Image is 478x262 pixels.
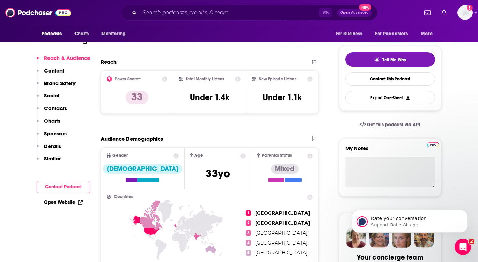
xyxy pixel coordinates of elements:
p: Content [44,67,64,74]
span: [GEOGRAPHIC_DATA] [255,210,310,216]
a: Contact This Podcast [345,72,435,86]
svg: Add a profile image [467,5,473,11]
button: Details [37,143,61,156]
button: Export One-Sheet [345,91,435,104]
span: Podcasts [42,29,62,39]
h3: Under 1.4k [190,92,229,103]
span: 5 [246,250,251,256]
button: open menu [331,27,371,40]
button: Sponsors [37,130,67,143]
button: Social [37,92,59,105]
h3: Under 1.1k [263,92,302,103]
button: tell me why sparkleTell Me Why [345,52,435,67]
span: Monitoring [101,29,126,39]
div: Search podcasts, credits, & more... [121,5,378,21]
p: Sponsors [44,130,67,137]
button: Contact Podcast [37,181,90,193]
button: Content [37,67,64,80]
button: Charts [37,118,60,130]
img: tell me why sparkle [374,57,380,63]
p: Similar [44,155,61,162]
span: 2 [469,239,474,244]
span: [GEOGRAPHIC_DATA] [255,240,308,246]
span: New [359,4,371,11]
img: Podchaser Pro [427,142,439,147]
a: Pro website [427,141,439,147]
span: For Business [336,29,363,39]
button: open menu [97,27,135,40]
span: Logged in as jgarciaampr [457,5,473,20]
span: Open Advanced [340,11,369,14]
span: Get this podcast via API [367,122,420,128]
button: Similar [37,155,61,168]
a: Charts [70,27,93,40]
span: 1 [246,210,251,216]
div: Your concierge team [357,253,423,262]
p: Social [44,92,59,99]
iframe: Intercom live chat [455,239,471,255]
img: Podchaser - Follow, Share and Rate Podcasts [5,6,71,19]
span: Gender [112,153,128,158]
span: ⌘ K [319,8,332,17]
span: Tell Me Why [382,57,406,63]
button: Show profile menu [457,5,473,20]
span: Countries [114,195,133,199]
input: Search podcasts, credits, & more... [139,7,319,18]
a: Show notifications dropdown [439,7,449,18]
p: Brand Safety [44,80,76,87]
span: 2 [246,220,251,226]
div: Mixed [271,164,299,174]
span: 3 [246,230,251,236]
iframe: Intercom notifications message [341,196,478,244]
h2: Total Monthly Listens [186,77,224,81]
button: Contacts [37,105,67,118]
span: Age [194,153,203,158]
button: open menu [37,27,71,40]
p: Details [44,143,61,149]
span: [GEOGRAPHIC_DATA] [255,220,310,226]
button: Brand Safety [37,80,76,93]
img: User Profile [457,5,473,20]
div: [DEMOGRAPHIC_DATA] [103,164,182,174]
p: Charts [44,118,60,124]
h2: Reach [101,58,117,65]
h2: Power Score™ [115,77,141,81]
button: Reach & Audience [37,55,90,67]
span: [GEOGRAPHIC_DATA] [255,250,308,256]
span: Parental Status [262,153,292,158]
h2: Audience Demographics [101,135,163,142]
p: 33 [126,91,148,104]
p: Contacts [44,105,67,112]
h2: New Episode Listens [259,77,296,81]
a: Get this podcast via API [355,116,426,133]
span: 33 yo [206,167,230,180]
a: Show notifications dropdown [422,7,433,18]
label: My Notes [345,145,435,157]
button: open menu [371,27,418,40]
a: Open Website [44,199,83,205]
span: More [421,29,433,39]
button: Open AdvancedNew [337,9,372,17]
span: 4 [246,240,251,246]
button: open menu [416,27,441,40]
span: [GEOGRAPHIC_DATA] [255,230,308,236]
span: For Podcasters [375,29,408,39]
p: Reach & Audience [44,55,90,61]
span: Charts [74,29,89,39]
